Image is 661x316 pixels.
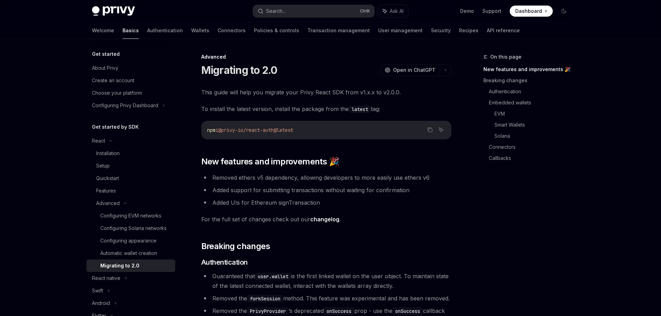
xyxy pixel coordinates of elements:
a: EVM [494,108,575,119]
div: Swift [92,287,103,295]
code: latest [349,105,371,113]
span: Open in ChatGPT [393,67,435,74]
li: Added support for submitting transactions without waiting for confirmation [201,185,451,195]
div: Setup [96,162,110,170]
a: Authentication [489,86,575,97]
div: Search... [266,7,286,15]
a: Support [482,8,501,15]
span: i [215,127,218,133]
code: forkSession [247,295,283,302]
span: Dashboard [515,8,542,15]
button: Ask AI [378,5,408,17]
li: Removed ethers v5 dependency, allowing developers to more easily use ethers v6 [201,173,451,182]
div: Configuring EVM networks [100,212,161,220]
a: Setup [86,160,175,172]
div: Advanced [201,53,451,60]
a: Installation [86,147,175,160]
button: Open in ChatGPT [380,64,440,76]
span: Ask AI [390,8,404,15]
span: New features and improvements 🎉 [201,156,339,167]
a: Welcome [92,22,114,39]
span: Removed the method. This feature was experimental and has been removed. [212,295,450,302]
span: This guide will help you migrate your Privy React SDK from v1.x.x to v2.0.0. [201,87,451,97]
span: @privy-io/react-auth@latest [218,127,293,133]
div: Create an account [92,76,134,85]
a: Basics [122,22,139,39]
a: New features and improvements 🎉 [483,64,575,75]
a: Transaction management [307,22,370,39]
code: user.wallet [255,273,291,280]
a: Embedded wallets [489,97,575,108]
button: Search...CtrlK [253,5,374,17]
a: Breaking changes [483,75,575,86]
div: Android [92,299,110,307]
a: Automatic wallet creation [86,247,175,259]
span: Guaranteed that is the first linked wallet on the user object. To maintain state of the latest co... [212,273,449,289]
div: Quickstart [96,174,119,182]
button: Copy the contents from the code block [425,125,434,134]
div: Configuring appearance [100,237,156,245]
div: Configuring Solana networks [100,224,167,232]
a: User management [378,22,423,39]
a: Choose your platform [86,87,175,99]
div: About Privy [92,64,118,72]
div: Installation [96,149,120,157]
a: Callbacks [489,153,575,164]
a: Recipes [459,22,478,39]
img: dark logo [92,6,135,16]
a: Authentication [147,22,183,39]
div: Configuring Privy Dashboard [92,101,158,110]
a: Smart Wallets [494,119,575,130]
button: Toggle dark mode [558,6,569,17]
div: Features [96,187,116,195]
div: React [92,137,105,145]
a: Connectors [218,22,246,39]
a: Connectors [489,142,575,153]
a: Quickstart [86,172,175,185]
a: Wallets [191,22,209,39]
h1: Migrating to 2.0 [201,64,278,76]
a: Solana [494,130,575,142]
span: npm [207,127,215,133]
a: Configuring Solana networks [86,222,175,234]
button: Ask AI [437,125,446,134]
a: Policies & controls [254,22,299,39]
li: Added UIs for Ethereum signTransaction [201,198,451,207]
a: Security [431,22,451,39]
a: Configuring appearance [86,234,175,247]
span: Ctrl K [360,8,370,14]
h5: Get started [92,50,120,58]
div: Automatic wallet creation [100,249,157,257]
div: Advanced [96,199,120,207]
a: Demo [460,8,474,15]
div: Migrating to 2.0 [100,262,139,270]
code: onSuccess [324,307,354,315]
a: Dashboard [510,6,553,17]
code: PrivyProvider [247,307,289,315]
a: API reference [487,22,520,39]
span: Authentication [201,257,248,267]
a: About Privy [86,62,175,74]
span: For the full set of changes check out our . [201,214,451,224]
a: Features [86,185,175,197]
a: Configuring EVM networks [86,210,175,222]
span: To install the latest version, install the package from the tag: [201,104,451,114]
code: onSuccess [392,307,423,315]
span: Breaking changes [201,241,270,252]
h5: Get started by SDK [92,123,139,131]
a: Create an account [86,74,175,87]
div: React native [92,274,120,282]
span: On this page [490,53,522,61]
a: changelog [310,216,339,223]
div: Choose your platform [92,89,142,97]
a: Migrating to 2.0 [86,259,175,272]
